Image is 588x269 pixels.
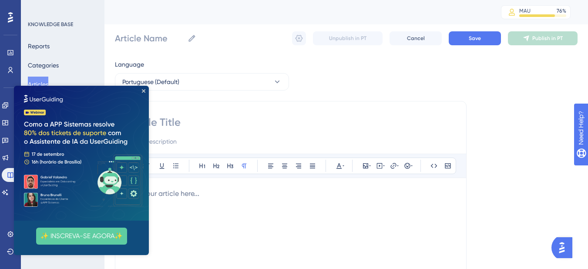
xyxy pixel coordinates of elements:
[557,7,566,14] div: 76 %
[22,142,113,159] button: ✨ INSCREVA-SE AGORA✨
[115,32,184,44] input: Article Name
[508,31,578,45] button: Publish in PT
[532,35,563,42] span: Publish in PT
[329,35,366,42] span: Unpublish in PT
[519,7,531,14] div: MAU
[28,77,48,92] button: Articles
[126,136,456,147] input: Article Description
[28,57,59,73] button: Categories
[449,31,501,45] button: Save
[115,73,289,91] button: Portuguese (Default)
[313,31,383,45] button: Unpublish in PT
[20,2,54,13] span: Need Help?
[28,38,50,54] button: Reports
[115,59,144,70] span: Language
[551,235,578,261] iframe: UserGuiding AI Assistant Launcher
[407,35,425,42] span: Cancel
[28,21,73,28] div: KNOWLEDGE BASE
[126,115,456,129] input: Article Title
[469,35,481,42] span: Save
[390,31,442,45] button: Cancel
[122,77,179,87] span: Portuguese (Default)
[128,3,131,7] div: Close Preview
